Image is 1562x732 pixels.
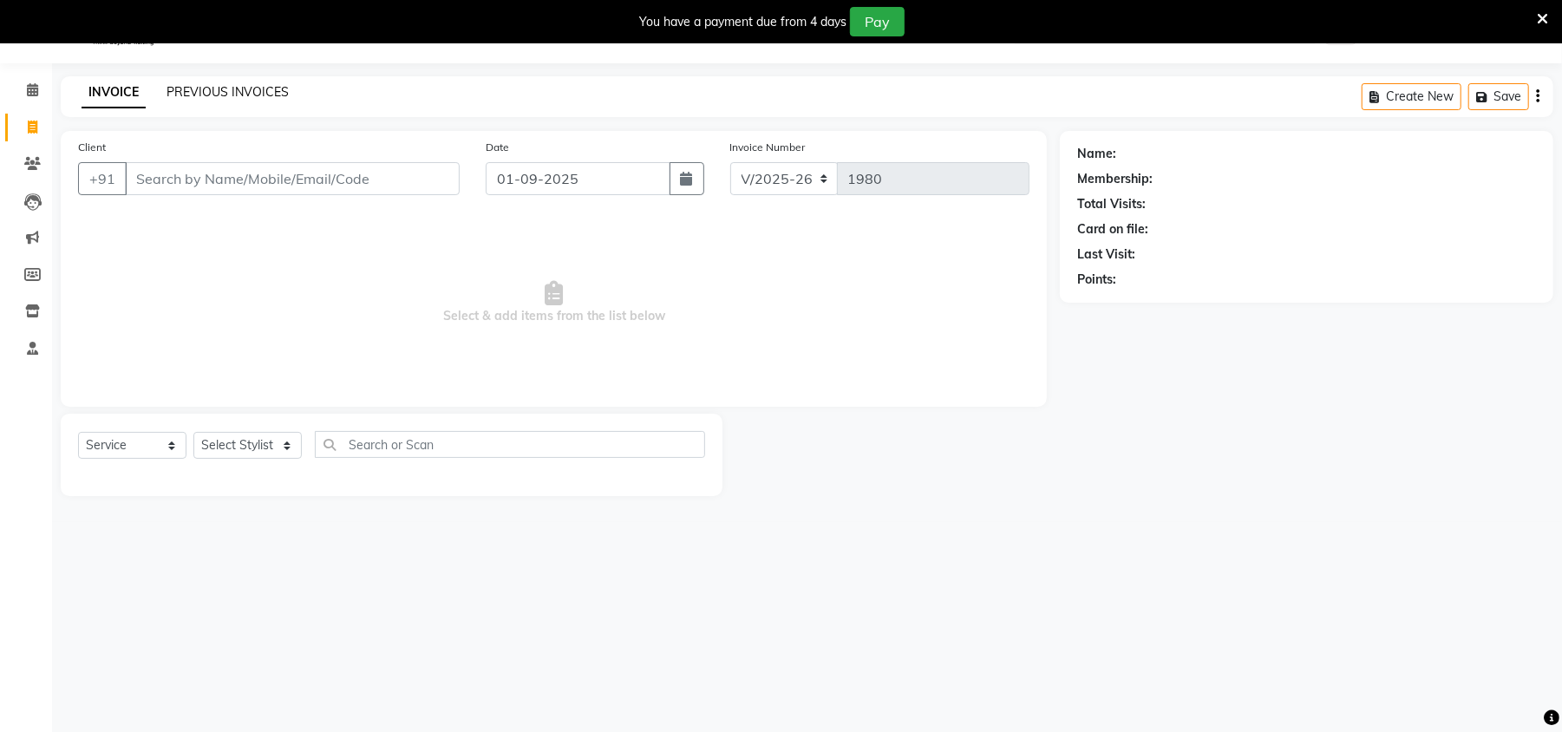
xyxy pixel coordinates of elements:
[78,140,106,155] label: Client
[1362,83,1461,110] button: Create New
[850,7,905,36] button: Pay
[1077,145,1116,163] div: Name:
[125,162,460,195] input: Search by Name/Mobile/Email/Code
[82,77,146,108] a: INVOICE
[486,140,509,155] label: Date
[78,216,1029,389] span: Select & add items from the list below
[639,13,846,31] div: You have a payment due from 4 days
[1077,195,1146,213] div: Total Visits:
[1077,170,1153,188] div: Membership:
[167,84,289,100] a: PREVIOUS INVOICES
[1077,220,1148,239] div: Card on file:
[1077,271,1116,289] div: Points:
[730,140,806,155] label: Invoice Number
[315,431,705,458] input: Search or Scan
[1077,245,1135,264] div: Last Visit:
[78,162,127,195] button: +91
[1468,83,1529,110] button: Save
